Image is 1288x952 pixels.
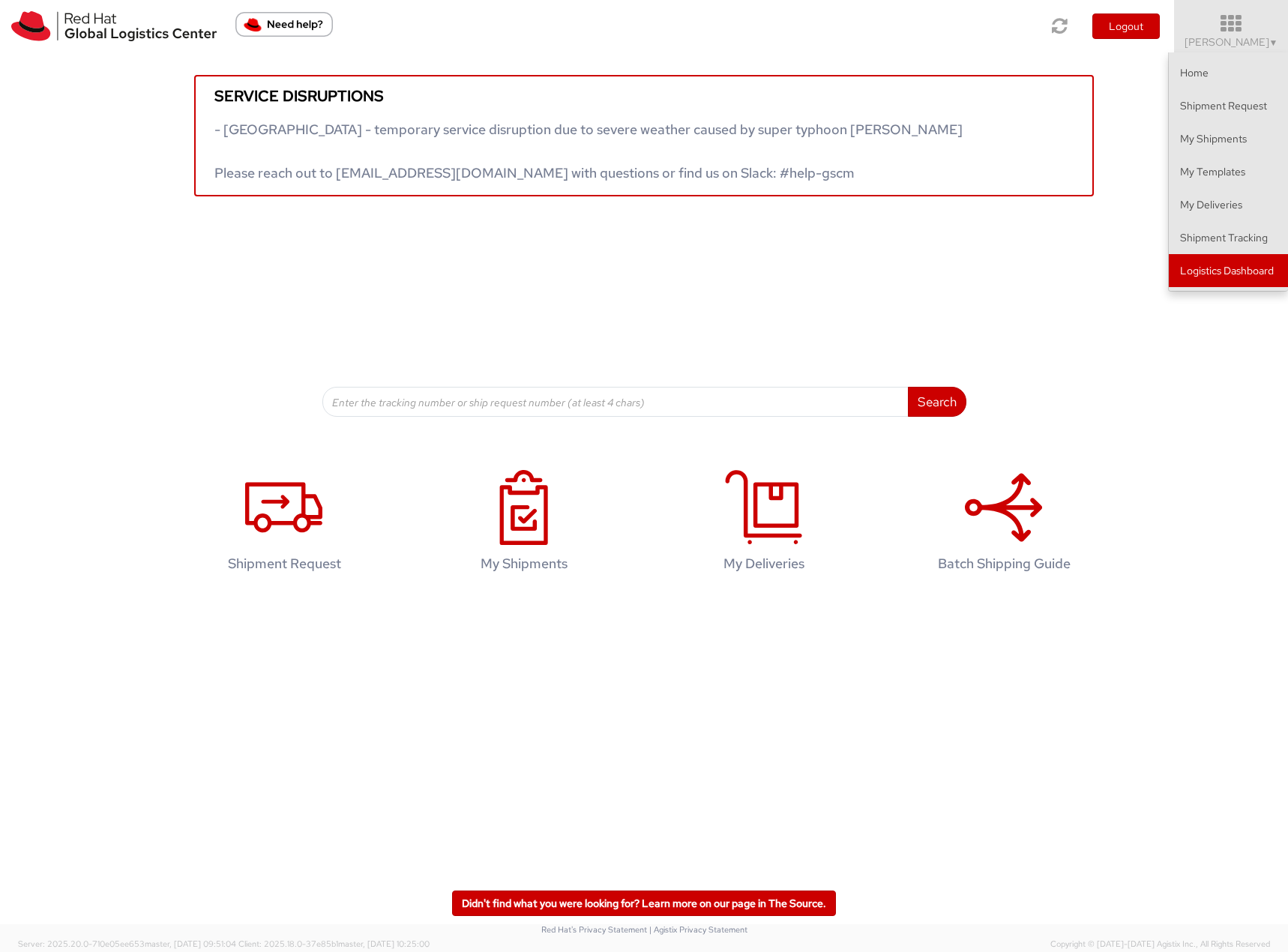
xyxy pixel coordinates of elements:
[1169,122,1288,155] a: My Shipments
[1169,155,1288,188] a: My Templates
[651,454,876,594] a: My Deliveries
[412,454,637,594] a: My Shipments
[667,556,861,571] h4: My Deliveries
[427,556,621,571] h4: My Shipments
[322,387,909,417] input: Enter the tracking number or ship request number (at least 4 chars)
[1185,35,1278,49] span: [PERSON_NAME]
[11,11,217,41] img: rh-logistics-00dfa346123c4ec078e1.svg
[145,939,236,949] span: master, [DATE] 09:51:04
[452,891,836,916] a: Didn't find what you were looking for? Learn more on our page in The Source.
[214,88,1074,104] h5: Service disruptions
[235,12,333,37] button: Need help?
[338,939,430,949] span: master, [DATE] 10:25:00
[1169,56,1288,89] a: Home
[18,939,236,949] span: Server: 2025.20.0-710e05ee653
[194,75,1094,196] a: Service disruptions - [GEOGRAPHIC_DATA] - temporary service disruption due to severe weather caus...
[187,556,381,571] h4: Shipment Request
[238,939,430,949] span: Client: 2025.18.0-37e85b1
[172,454,397,594] a: Shipment Request
[541,924,647,935] a: Red Hat's Privacy Statement
[649,924,747,935] a: | Agistix Privacy Statement
[908,387,966,417] button: Search
[1169,188,1288,221] a: My Deliveries
[891,454,1116,594] a: Batch Shipping Guide
[1269,37,1278,49] span: ▼
[907,556,1101,571] h4: Batch Shipping Guide
[1092,13,1160,39] button: Logout
[214,121,963,181] span: - [GEOGRAPHIC_DATA] - temporary service disruption due to severe weather caused by super typhoon ...
[1050,939,1270,951] span: Copyright © [DATE]-[DATE] Agistix Inc., All Rights Reserved
[1169,221,1288,254] a: Shipment Tracking
[1169,254,1288,287] a: Logistics Dashboard
[1169,89,1288,122] a: Shipment Request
